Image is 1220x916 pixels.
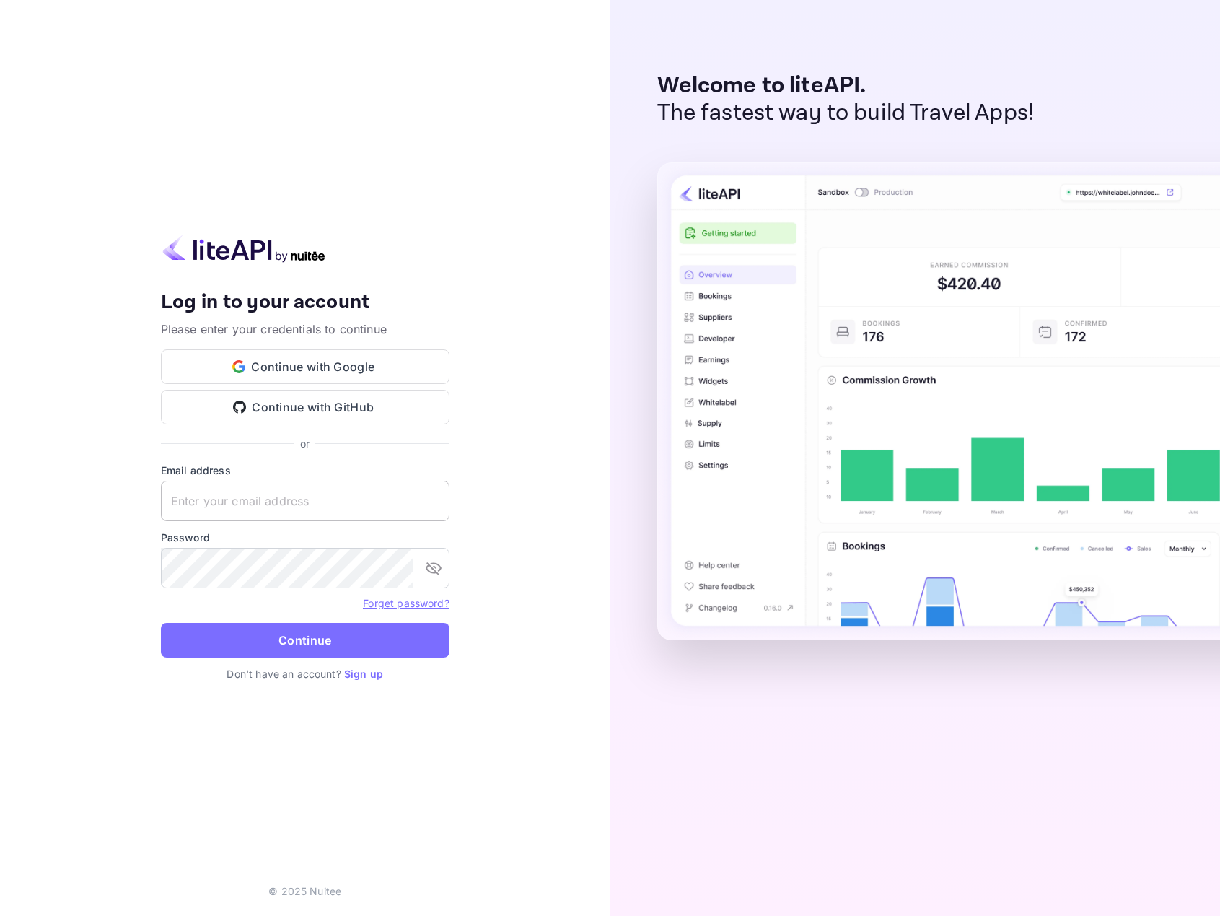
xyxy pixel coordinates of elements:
[161,530,449,545] label: Password
[161,463,449,478] label: Email address
[161,349,449,384] button: Continue with Google
[268,884,341,899] p: © 2025 Nuitee
[657,72,1035,100] p: Welcome to liteAPI.
[344,668,383,680] a: Sign up
[161,390,449,424] button: Continue with GitHub
[161,481,449,521] input: Enter your email address
[657,100,1035,127] p: The fastest way to build Travel Apps!
[363,596,449,610] a: Forget password?
[419,554,448,583] button: toggle password visibility
[161,235,327,263] img: liteapi
[161,290,449,315] h4: Log in to your account
[161,320,449,338] p: Please enter your credentials to continue
[161,666,449,681] p: Don't have an account?
[363,597,449,609] a: Forget password?
[300,436,310,451] p: or
[161,623,449,658] button: Continue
